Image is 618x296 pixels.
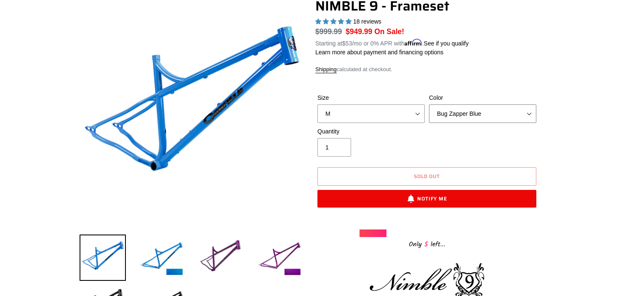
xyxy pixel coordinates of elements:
[422,239,431,250] span: 5
[342,40,352,47] span: $53
[353,18,381,25] span: 18 reviews
[317,190,536,208] button: Notify Me
[256,235,303,281] img: Load image into Gallery viewer, NIMBLE 9 - Frameset
[405,39,422,46] span: Affirm
[80,235,126,281] img: Load image into Gallery viewer, NIMBLE 9 - Frameset
[317,127,425,136] label: Quantity
[317,93,425,102] label: Size
[139,235,185,281] img: Load image into Gallery viewer, NIMBLE 9 - Frameset
[197,235,244,281] img: Load image into Gallery viewer, NIMBLE 9 - Frameset
[315,49,443,56] a: Learn more about payment and financing options
[315,37,469,48] p: Starting at /mo or 0% APR with .
[429,93,536,102] label: Color
[315,66,337,73] a: Shipping
[315,18,353,25] span: 4.89 stars
[414,172,440,180] span: Sold out
[315,65,538,74] div: calculated at checkout.
[424,40,469,47] a: See if you qualify - Learn more about Affirm Financing (opens in modal)
[315,27,342,36] s: $999.99
[346,27,372,36] span: $949.99
[360,237,494,250] div: Only left...
[317,167,536,186] button: Sold out
[374,26,404,37] span: On Sale!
